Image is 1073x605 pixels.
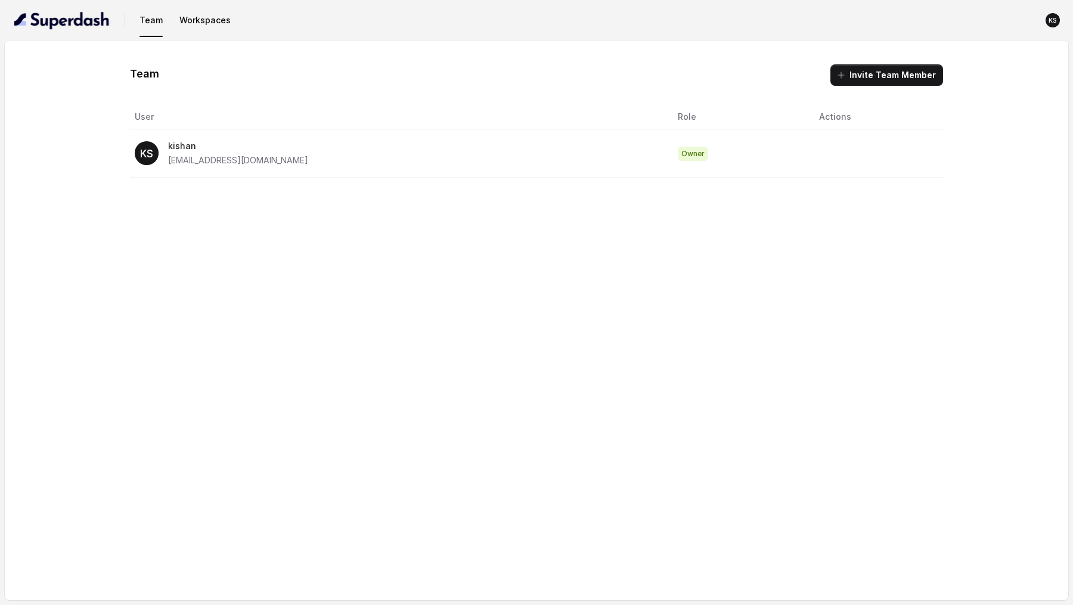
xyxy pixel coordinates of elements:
span: Owner [678,147,708,161]
text: KS [1049,17,1057,24]
h1: Team [130,64,159,83]
button: Workspaces [175,10,235,31]
img: light.svg [14,11,110,30]
span: [EMAIL_ADDRESS][DOMAIN_NAME] [168,155,308,165]
p: kishan [168,139,308,153]
th: Actions [810,105,942,129]
button: Team [135,10,168,31]
th: Role [668,105,810,129]
th: User [130,105,668,129]
button: Invite Team Member [830,64,943,86]
text: KS [140,147,153,160]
